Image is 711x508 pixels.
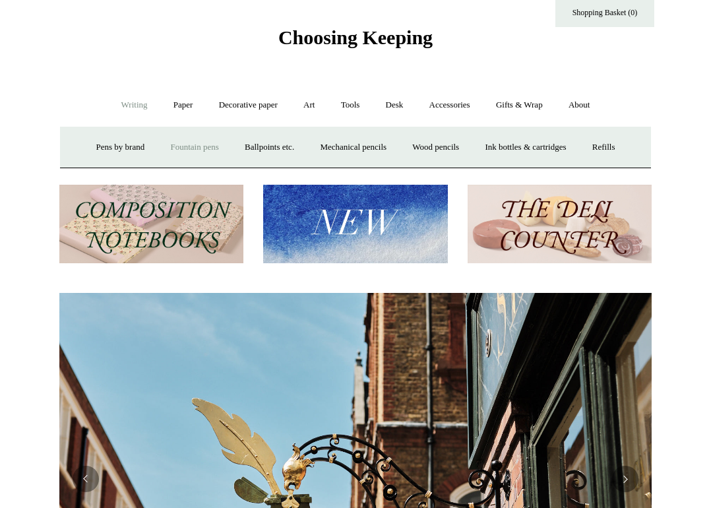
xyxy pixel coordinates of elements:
a: Wood pencils [400,130,471,165]
a: Accessories [417,88,482,123]
a: Paper [162,88,205,123]
a: Tools [329,88,372,123]
a: Ballpoints etc. [233,130,306,165]
img: 202302 Composition ledgers.jpg__PID:69722ee6-fa44-49dd-a067-31375e5d54ec [59,185,243,263]
span: Choosing Keeping [278,26,433,48]
a: About [557,88,602,123]
a: Desk [374,88,416,123]
a: Gifts & Wrap [484,88,555,123]
a: Pens by brand [84,130,157,165]
a: Choosing Keeping [278,37,433,46]
img: New.jpg__PID:f73bdf93-380a-4a35-bcfe-7823039498e1 [263,185,447,263]
a: Mechanical pencils [308,130,398,165]
a: Art [292,88,326,123]
button: Previous [73,466,99,492]
a: Fountain pens [158,130,230,165]
img: The Deli Counter [468,185,652,263]
button: Next [612,466,638,492]
a: Ink bottles & cartridges [473,130,578,165]
a: Writing [109,88,160,123]
a: Refills [580,130,627,165]
a: Decorative paper [207,88,290,123]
